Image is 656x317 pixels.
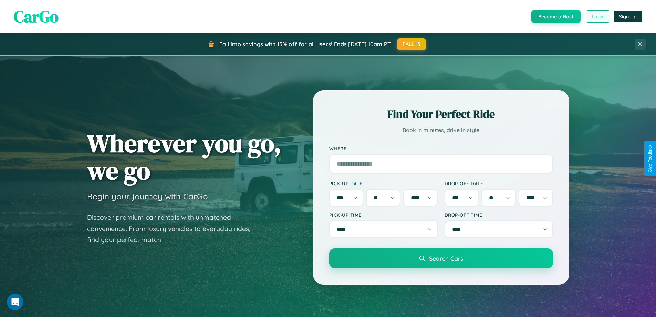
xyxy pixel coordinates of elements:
label: Pick-up Date [329,180,438,186]
iframe: Intercom live chat [7,294,23,310]
span: Fall into savings with 15% off for all users! Ends [DATE] 10am PT. [219,41,392,48]
button: FALL15 [397,38,426,50]
button: Search Cars [329,248,553,268]
span: Search Cars [429,255,463,262]
span: CarGo [14,5,59,28]
p: Discover premium car rentals with unmatched convenience. From luxury vehicles to everyday rides, ... [87,212,259,246]
h2: Find Your Perfect Ride [329,107,553,122]
button: Login [586,10,610,23]
h3: Begin your journey with CarGo [87,191,208,201]
label: Drop-off Date [445,180,553,186]
h1: Wherever you go, we go [87,130,281,184]
div: Give Feedback [648,145,653,172]
button: Become a Host [531,10,581,23]
button: Sign Up [614,11,642,22]
p: Book in minutes, drive in style [329,125,553,135]
label: Drop-off Time [445,212,553,218]
label: Where [329,146,553,151]
label: Pick-up Time [329,212,438,218]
